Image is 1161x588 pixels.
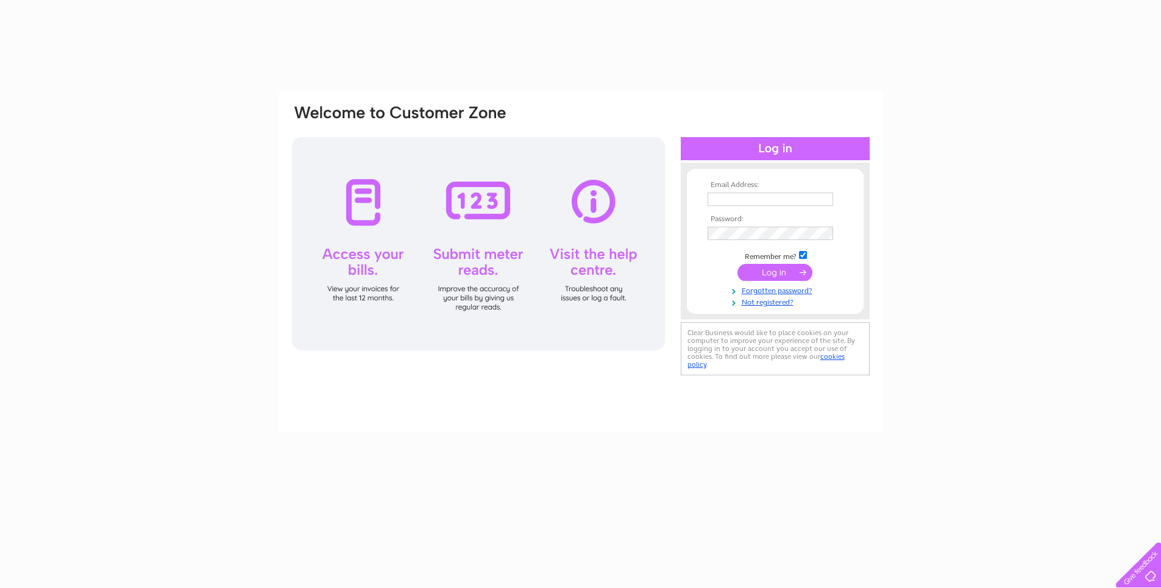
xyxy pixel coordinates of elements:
[708,284,846,296] a: Forgotten password?
[681,322,870,375] div: Clear Business would like to place cookies on your computer to improve your experience of the sit...
[737,264,812,281] input: Submit
[705,249,846,261] td: Remember me?
[705,181,846,190] th: Email Address:
[687,352,845,369] a: cookies policy
[705,215,846,224] th: Password:
[708,296,846,307] a: Not registered?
